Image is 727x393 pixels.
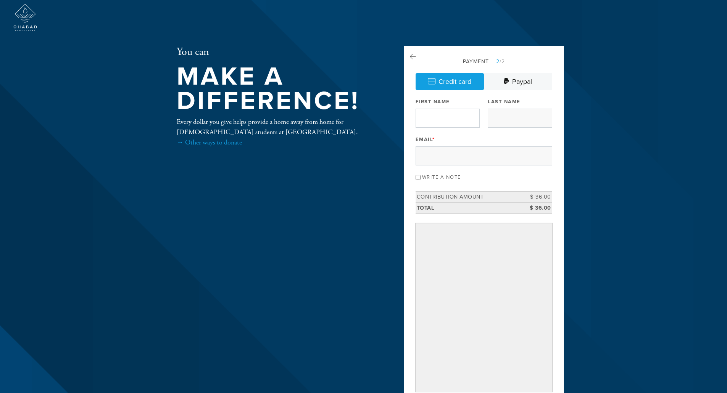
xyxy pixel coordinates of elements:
h1: Make a Difference! [177,64,379,114]
td: Total [416,202,518,213]
label: Last Name [488,98,521,105]
td: Contribution Amount [416,192,518,203]
span: /2 [492,58,505,65]
span: This field is required. [432,136,435,143]
a: Paypal [484,73,552,90]
label: Write a note [422,174,461,180]
h2: You can [177,46,379,59]
label: First Name [416,98,450,105]
td: $ 36.00 [518,202,552,213]
span: 2 [496,58,500,65]
a: Credit card [416,73,484,90]
div: Every dollar you give helps provide a home away from home for [DEMOGRAPHIC_DATA] students at [GEO... [177,117,379,148]
iframe: Secure payment input frame [417,225,551,390]
a: → Other ways to donate [177,138,242,147]
img: CAP%20Logo%20White.png [11,4,39,31]
div: Payment [416,58,552,66]
td: $ 36.00 [518,192,552,203]
label: Email [416,136,435,143]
